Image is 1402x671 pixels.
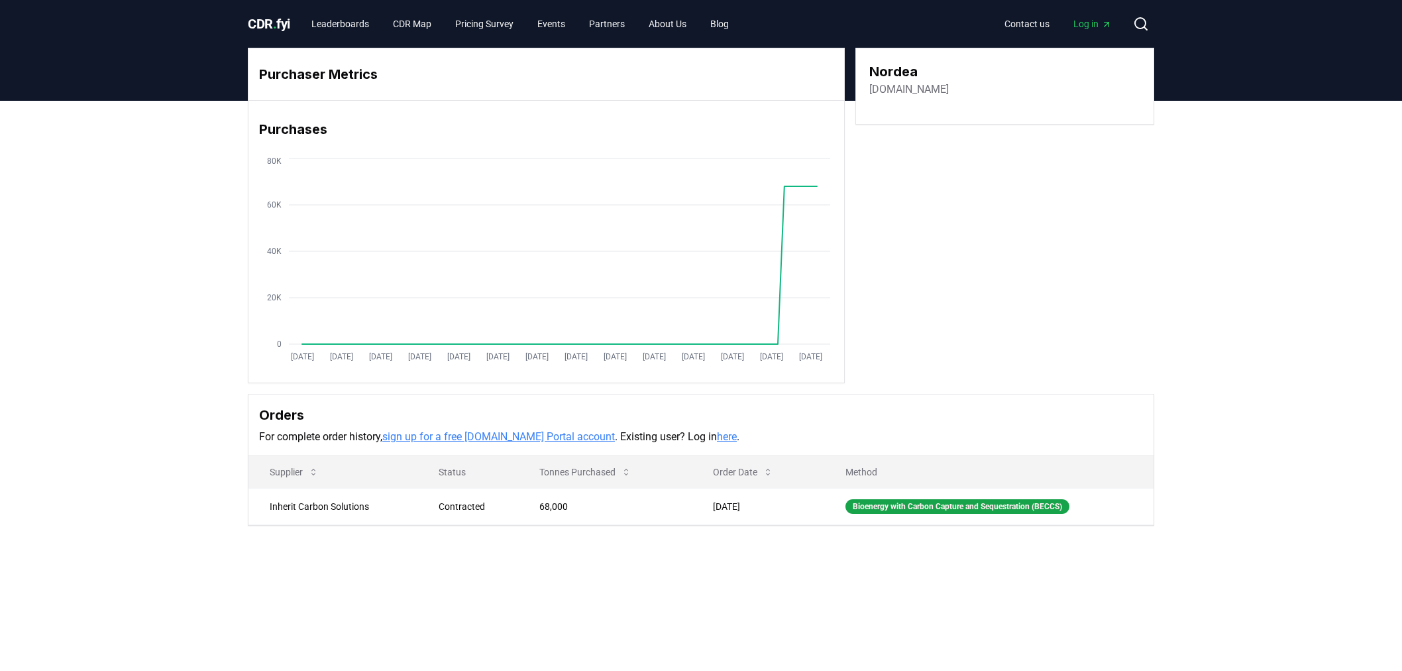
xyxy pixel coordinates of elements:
[717,430,737,443] a: here
[643,352,666,361] tspan: [DATE]
[267,156,282,166] tspan: 80K
[259,64,834,84] h3: Purchaser Metrics
[578,12,635,36] a: Partners
[760,352,783,361] tspan: [DATE]
[267,247,282,256] tspan: 40K
[682,352,705,361] tspan: [DATE]
[527,12,576,36] a: Events
[259,459,329,485] button: Supplier
[994,12,1060,36] a: Contact us
[382,430,615,443] a: sign up for a free [DOMAIN_NAME] Portal account
[408,352,431,361] tspan: [DATE]
[638,12,697,36] a: About Us
[259,119,834,139] h3: Purchases
[248,488,417,524] td: Inherit Carbon Solutions
[330,352,353,361] tspan: [DATE]
[301,12,739,36] nav: Main
[273,16,277,32] span: .
[291,352,314,361] tspan: [DATE]
[369,352,392,361] tspan: [DATE]
[700,12,739,36] a: Blog
[439,500,508,513] div: Contracted
[486,352,510,361] tspan: [DATE]
[994,12,1122,36] nav: Main
[799,352,822,361] tspan: [DATE]
[301,12,380,36] a: Leaderboards
[445,12,524,36] a: Pricing Survey
[869,62,949,82] h3: Nordea
[518,488,692,524] td: 68,000
[248,15,290,33] a: CDR.fyi
[267,200,282,210] tspan: 60K
[721,352,744,361] tspan: [DATE]
[277,339,282,349] tspan: 0
[428,465,508,479] p: Status
[835,465,1143,479] p: Method
[565,352,588,361] tspan: [DATE]
[1063,12,1122,36] a: Log in
[604,352,627,361] tspan: [DATE]
[702,459,784,485] button: Order Date
[869,82,949,97] a: [DOMAIN_NAME]
[1073,17,1112,30] span: Log in
[692,488,824,524] td: [DATE]
[529,459,642,485] button: Tonnes Purchased
[248,16,290,32] span: CDR fyi
[382,12,442,36] a: CDR Map
[267,293,282,302] tspan: 20K
[447,352,470,361] tspan: [DATE]
[525,352,549,361] tspan: [DATE]
[845,499,1069,514] div: Bioenergy with Carbon Capture and Sequestration (BECCS)
[259,429,1143,445] p: For complete order history, . Existing user? Log in .
[259,405,1143,425] h3: Orders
